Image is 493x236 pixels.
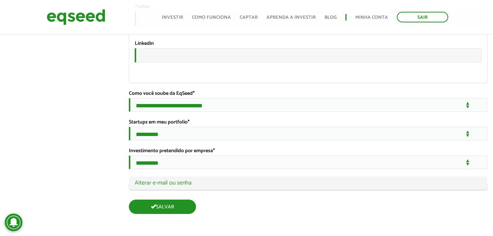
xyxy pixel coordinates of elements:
label: Linkedin [135,41,154,46]
a: Blog [325,15,337,20]
span: Este campo é obrigatório. [213,147,215,155]
span: Este campo é obrigatório. [188,118,189,126]
a: Alterar e-mail ou senha [135,180,482,186]
span: Este campo é obrigatório. [193,89,195,98]
a: Captar [240,15,258,20]
label: Investimento pretendido por empresa [129,149,215,154]
img: EqSeed [47,7,105,27]
button: Salvar [129,200,196,214]
a: Minha conta [355,15,388,20]
a: Aprenda a investir [267,15,316,20]
label: Como você soube da EqSeed [129,91,195,96]
a: Investir [162,15,183,20]
a: Sair [397,12,448,22]
a: Como funciona [192,15,231,20]
label: Startups em meu portfolio [129,120,189,125]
